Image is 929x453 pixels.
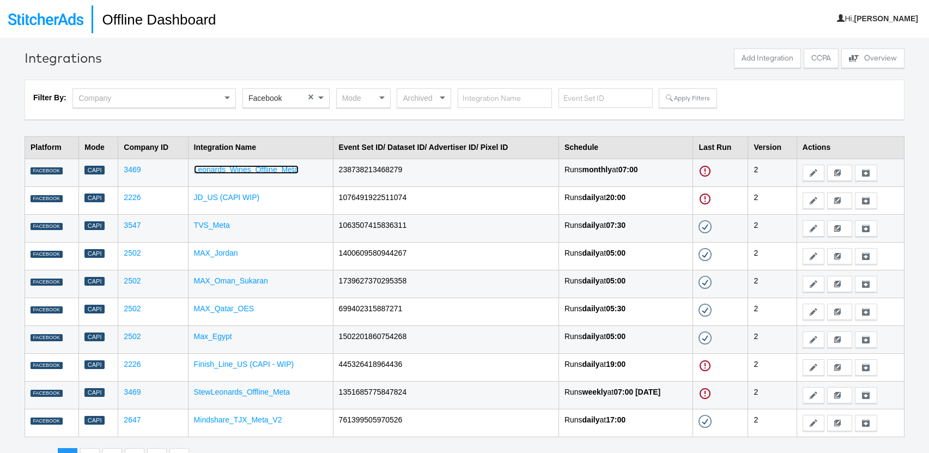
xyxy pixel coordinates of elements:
strong: daily [582,304,600,313]
strong: 07:30 [606,221,626,229]
th: Integration Name [188,136,333,159]
img: StitcherAds [8,13,83,25]
div: Capi [84,166,105,175]
a: Finish_Line_US (CAPI - WIP) [194,360,294,369]
a: Max_Egypt [194,332,232,341]
td: 1739627370295358 [333,270,558,298]
a: 2502 [124,249,141,257]
td: 1076491922511074 [333,186,558,214]
div: FACEBOOK [31,390,63,397]
strong: 17:00 [606,415,626,424]
td: 1063507415836311 [333,214,558,242]
div: Capi [84,194,105,203]
td: 761399505970526 [333,409,558,437]
div: Capi [84,388,105,397]
div: Archived [397,89,451,107]
td: 699402315887271 [333,298,558,325]
th: Schedule [558,136,693,159]
div: FACEBOOK [31,167,63,175]
div: Capi [84,305,105,314]
button: CCPA [804,49,839,68]
span: Clear value [306,89,315,107]
div: FACEBOOK [31,306,63,314]
th: Version [748,136,797,159]
a: 2226 [124,193,141,202]
strong: daily [582,360,600,369]
a: 2502 [124,304,141,313]
div: Mode [337,89,390,107]
button: Add Integration [734,49,801,68]
div: Capi [84,416,105,425]
td: 1502201860754268 [333,325,558,353]
button: Apply Filters [659,88,717,108]
td: 1351685775847824 [333,381,558,409]
strong: daily [582,332,600,341]
a: MAX_Qatar_OES [194,304,254,313]
a: 3469 [124,165,141,174]
strong: daily [582,415,600,424]
strong: 05:00 [606,249,626,257]
strong: 05:00 [606,276,626,285]
div: Capi [84,221,105,231]
th: Company ID [118,136,188,159]
td: 445326418964436 [333,353,558,381]
td: Runs at [558,186,693,214]
strong: 07:00 [614,388,633,396]
a: 2502 [124,332,141,341]
td: Runs at [558,159,693,186]
td: Runs at [558,381,693,409]
div: Capi [84,360,105,370]
div: FACEBOOK [31,195,63,203]
div: FACEBOOK [31,251,63,258]
td: 2 [748,159,797,186]
strong: [DATE] [635,388,660,396]
th: Mode [79,136,118,159]
strong: daily [582,249,600,257]
td: Runs at [558,242,693,270]
span: Facebook [248,94,282,102]
strong: 05:30 [606,304,626,313]
td: 2 [748,186,797,214]
a: 3469 [124,388,141,396]
a: MAX_Jordan [194,249,238,257]
strong: 19:00 [606,360,626,369]
td: Runs at [558,409,693,437]
a: MAX_Oman_Sukaran [194,276,268,285]
div: FACEBOOK [31,418,63,425]
a: Leonards_Wines_Offline_Meta [194,165,299,174]
strong: daily [582,221,600,229]
th: Last Run [693,136,748,159]
td: Runs at [558,325,693,353]
strong: 07:00 [618,165,638,174]
a: StewLeonards_Offline_Meta [194,388,290,396]
div: FACEBOOK [31,279,63,286]
div: Capi [84,333,105,342]
td: 1400609580944267 [333,242,558,270]
b: [PERSON_NAME] [854,14,918,23]
strong: 20:00 [606,193,626,202]
strong: Filter By: [33,93,66,102]
td: 2 [748,325,797,353]
div: FACEBOOK [31,334,63,342]
a: Mindshare_TJX_Meta_V2 [194,415,282,424]
a: JD_US (CAPI WIP) [194,193,260,202]
a: 2647 [124,415,141,424]
strong: daily [582,276,600,285]
td: Runs at [558,353,693,381]
input: Event Set ID [558,88,653,108]
td: 2 [748,381,797,409]
a: CCPA [804,49,839,71]
a: 2226 [124,360,141,369]
strong: 05:00 [606,332,626,341]
td: 2 [748,409,797,437]
div: FACEBOOK [31,223,63,231]
div: Capi [84,249,105,258]
td: 2 [748,298,797,325]
td: 2 [748,353,797,381]
span: × [308,92,314,102]
strong: weekly [582,388,608,396]
td: 2 [748,270,797,298]
a: Add Integration [734,49,801,71]
div: Capi [84,277,105,286]
a: 2502 [124,276,141,285]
